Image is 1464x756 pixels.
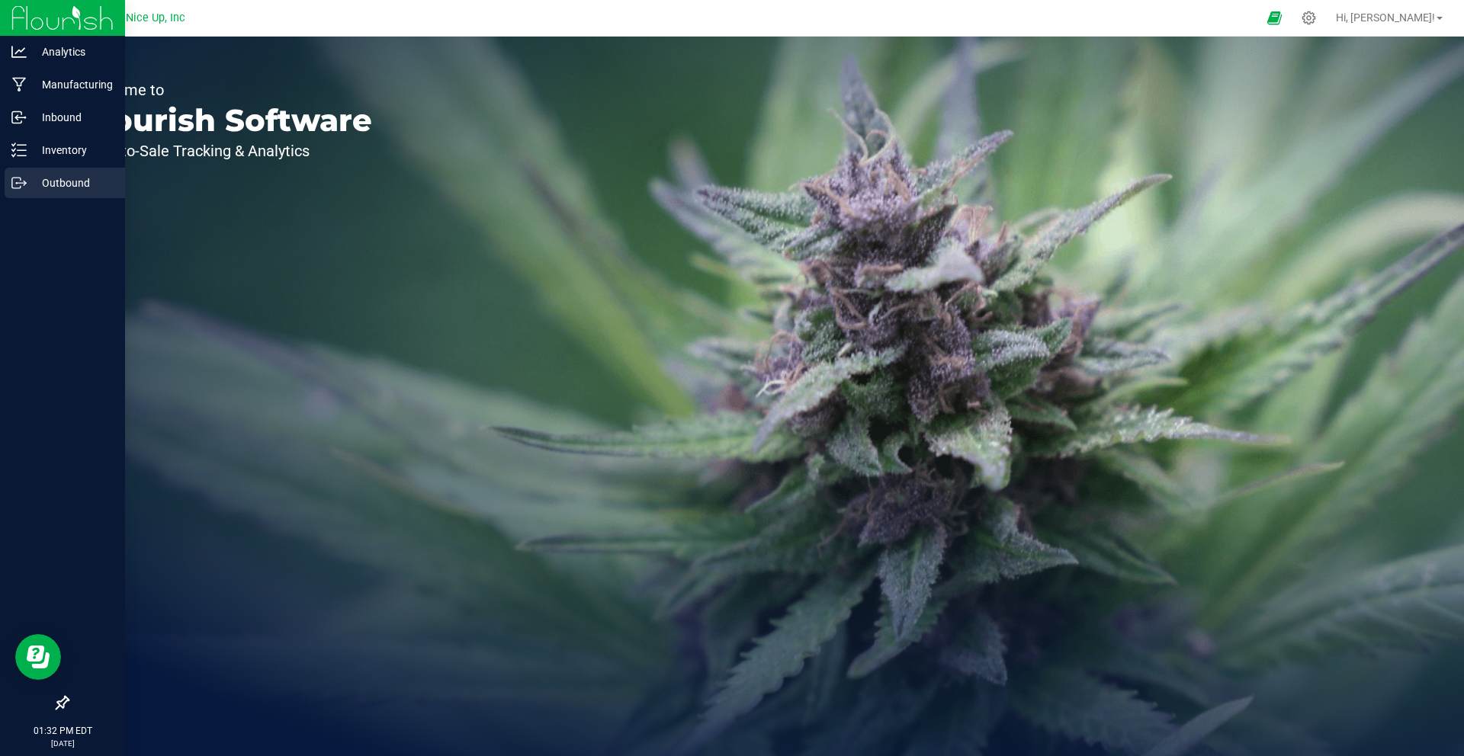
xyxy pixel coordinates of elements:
p: Seed-to-Sale Tracking & Analytics [82,143,372,159]
p: Manufacturing [27,75,118,94]
p: Flourish Software [82,105,372,136]
p: Inventory [27,141,118,159]
span: Open Ecommerce Menu [1257,3,1292,33]
p: Welcome to [82,82,372,98]
p: Inbound [27,108,118,127]
span: Nice Up, Inc [126,11,185,24]
p: 01:32 PM EDT [7,724,118,738]
p: Outbound [27,174,118,192]
p: Analytics [27,43,118,61]
inline-svg: Manufacturing [11,77,27,92]
inline-svg: Inventory [11,143,27,158]
p: [DATE] [7,738,118,749]
iframe: Resource center [15,634,61,680]
inline-svg: Outbound [11,175,27,191]
span: Hi, [PERSON_NAME]! [1336,11,1435,24]
inline-svg: Analytics [11,44,27,59]
inline-svg: Inbound [11,110,27,125]
div: Manage settings [1299,11,1318,25]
